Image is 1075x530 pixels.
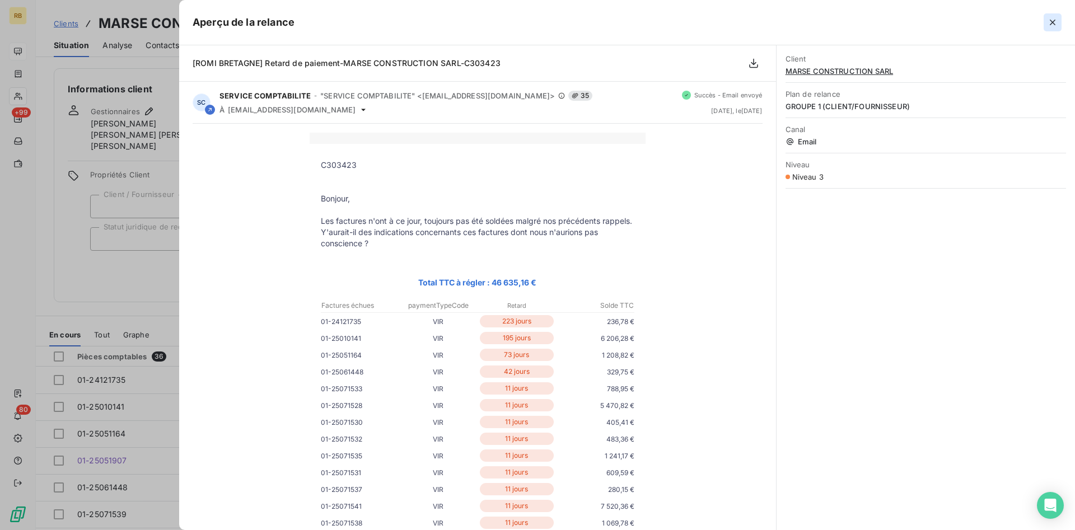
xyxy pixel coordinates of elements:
p: 11 jours [480,466,554,479]
p: 11 jours [480,500,554,512]
p: 01-25010141 [321,332,399,344]
p: 609,59 € [556,467,634,479]
span: À [219,105,225,114]
span: [DATE] , le [DATE] [711,107,762,114]
p: 11 jours [480,517,554,529]
p: 01-24121735 [321,316,399,327]
span: Niveau [786,160,1066,169]
div: SC [193,93,211,111]
p: 01-25071530 [321,416,399,428]
span: "SERVICE COMPTABILITE" <[EMAIL_ADDRESS][DOMAIN_NAME]> [320,91,555,100]
p: 329,75 € [556,366,634,378]
p: 483,36 € [556,433,634,445]
p: VIR [399,500,478,512]
p: 11 jours [480,416,554,428]
span: GROUPE 1 (CLIENT/FOURNISSEUR) [786,102,1066,111]
p: VIR [399,332,478,344]
p: 1 208,82 € [556,349,634,361]
p: 01-25071532 [321,433,399,445]
p: 1 069,78 € [556,517,634,529]
span: MARSE CONSTRUCTION SARL [786,67,1066,76]
p: C303423 [321,160,634,171]
p: VIR [399,467,478,479]
p: 6 206,28 € [556,332,634,344]
span: Client [786,54,1066,63]
p: 01-25071528 [321,400,399,411]
div: Open Intercom Messenger [1037,492,1064,519]
span: Canal [786,125,1066,134]
p: 5 470,82 € [556,400,634,411]
p: 73 jours [480,349,554,361]
p: 195 jours [480,332,554,344]
p: Total TTC à régler : 46 635,16 € [321,276,634,289]
p: 11 jours [480,483,554,495]
p: Bonjour, [321,193,634,204]
p: VIR [399,450,478,462]
p: 788,95 € [556,383,634,395]
p: VIR [399,433,478,445]
p: 01-25071531 [321,467,399,479]
p: 01-25051164 [321,349,399,361]
p: 223 jours [480,315,554,327]
p: Solde TTC [557,301,634,311]
p: VIR [399,349,478,361]
p: 01-25071535 [321,450,399,462]
span: - [314,92,317,99]
p: 11 jours [480,433,554,445]
span: [ROMI BRETAGNE] Retard de paiement-MARSE CONSTRUCTION SARL-C303423 [193,58,501,68]
p: VIR [399,416,478,428]
span: SERVICE COMPTABILITE [219,91,311,100]
p: 01-25071533 [321,383,399,395]
p: VIR [399,383,478,395]
span: 35 [568,91,592,101]
p: 01-25071541 [321,500,399,512]
p: Retard [478,301,555,311]
p: 42 jours [480,365,554,378]
span: Plan de relance [786,90,1066,99]
p: 1 241,17 € [556,450,634,462]
p: 01-25071538 [321,517,399,529]
p: 01-25061448 [321,366,399,378]
p: VIR [399,484,478,495]
span: Succès - Email envoyé [694,92,763,99]
p: 01-25071537 [321,484,399,495]
p: Les factures n'ont à ce jour, toujours pas été soldées malgré nos précédents rappels. Y'aurait-il... [321,215,634,249]
p: VIR [399,400,478,411]
p: 11 jours [480,449,554,462]
p: paymentTypeCode [400,301,477,311]
h5: Aperçu de la relance [193,15,295,30]
p: 280,15 € [556,484,634,495]
span: Niveau 3 [792,172,824,181]
span: [EMAIL_ADDRESS][DOMAIN_NAME] [228,105,356,114]
span: Email [786,137,1066,146]
p: 7 520,36 € [556,500,634,512]
p: VIR [399,366,478,378]
p: 11 jours [480,399,554,411]
p: Factures échues [321,301,399,311]
p: 11 jours [480,382,554,395]
p: VIR [399,316,478,327]
p: VIR [399,517,478,529]
p: 405,41 € [556,416,634,428]
p: 236,78 € [556,316,634,327]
